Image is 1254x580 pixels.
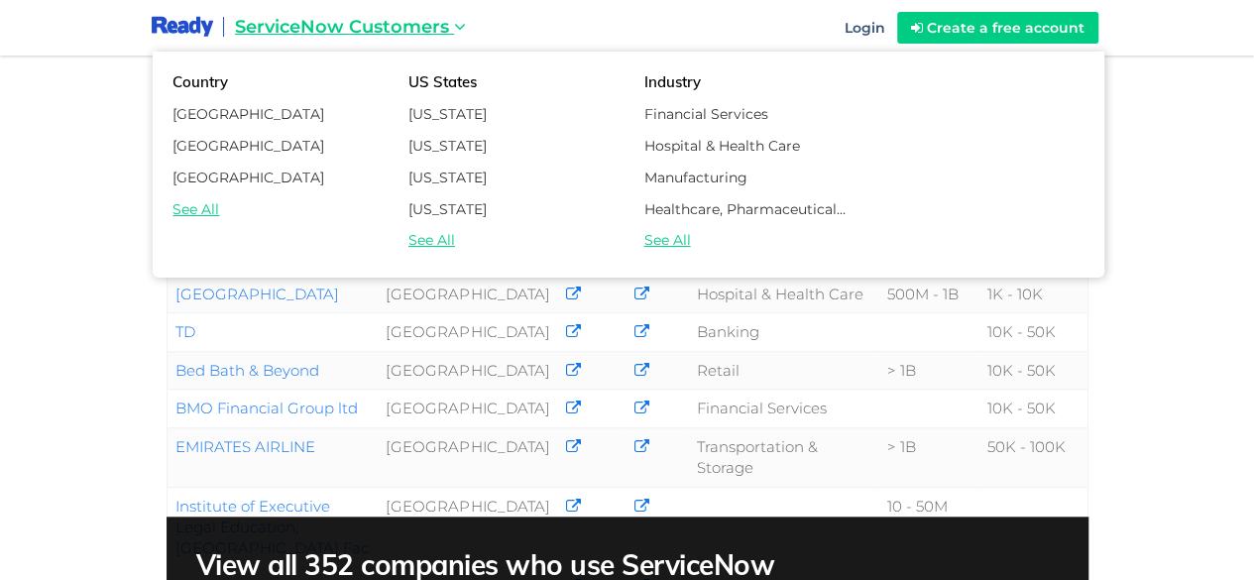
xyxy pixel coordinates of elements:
span: ServiceNow Customers [235,16,449,38]
td: [GEOGRAPHIC_DATA] [378,487,557,567]
td: 1K - 10K [979,276,1087,313]
a: BMO Financial Group ltd [175,399,358,417]
td: 10K - 50K [979,313,1087,351]
td: [GEOGRAPHIC_DATA] [378,276,557,313]
td: [GEOGRAPHIC_DATA] [378,313,557,351]
td: [GEOGRAPHIC_DATA] [378,351,557,389]
a: Login [833,3,897,53]
a: Institute of Executive Legal Education, [GEOGRAPHIC_DATA] Fac [175,497,369,558]
img: logo [152,15,214,40]
td: 500M - 1B [878,276,979,313]
td: [GEOGRAPHIC_DATA] [378,427,557,487]
a: Create a free account [897,12,1098,44]
a: EMIRATES AIRLINE [175,437,315,456]
td: 10K - 50K [979,390,1087,427]
span: Login [845,19,885,37]
td: Hospital & Health Care [689,276,879,313]
td: Financial Services [689,390,879,427]
td: 10 - 50M [878,487,979,567]
td: > 1B [878,427,979,487]
a: Bed Bath & Beyond [175,361,319,380]
td: > 1B [878,351,979,389]
a: [GEOGRAPHIC_DATA] [175,285,339,303]
a: TD [175,322,195,341]
td: 10K - 50K [979,351,1087,389]
td: [GEOGRAPHIC_DATA] [378,390,557,427]
td: Retail [689,351,879,389]
td: Transportation & Storage [689,427,879,487]
td: 50K - 100K [979,427,1087,487]
td: Banking [689,313,879,351]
